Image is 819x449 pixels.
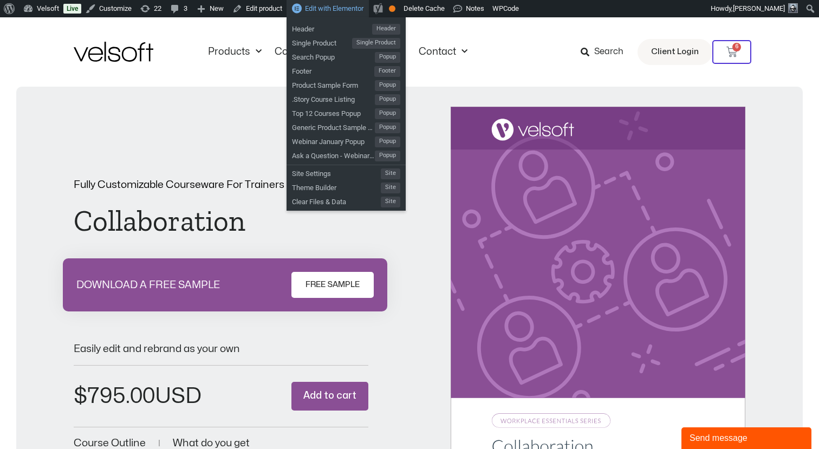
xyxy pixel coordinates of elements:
span: Ask a Question - Webinar [DATE] [292,147,375,161]
span: Search Popup [292,49,375,63]
a: Theme BuilderSite [287,179,406,193]
p: Easily edit and rebrand as your own [74,344,368,354]
a: Clear Files & DataSite [287,193,406,207]
a: ProductsMenu Toggle [201,46,268,58]
button: Add to cart [291,382,368,411]
span: Theme Builder [292,179,381,193]
span: Popup [375,151,400,161]
span: Footer [374,66,400,77]
a: Search [581,43,631,61]
span: Popup [375,122,400,133]
a: What do you get [173,438,250,448]
span: Popup [375,94,400,105]
a: Live [63,4,81,14]
a: FooterFooter [287,63,406,77]
span: Popup [375,80,400,91]
a: Ask a Question - Webinar [DATE]Popup [287,147,406,161]
a: Client Login [638,39,712,65]
span: Clear Files & Data [292,193,381,207]
span: Header [372,24,400,35]
p: DOWNLOAD A FREE SAMPLE [76,280,220,290]
span: .Story Course Listing [292,91,375,105]
span: Site [381,197,400,207]
span: Client Login [651,45,699,59]
a: Search PopupPopup [287,49,406,63]
span: Site [381,183,400,193]
a: HeaderHeader [287,21,406,35]
span: Header [292,21,372,35]
span: Single Product [352,38,400,49]
span: Top 12 Courses Popup [292,105,375,119]
a: CompanyMenu Toggle [268,46,338,58]
span: Popup [375,52,400,63]
span: $ [74,386,87,407]
span: Popup [375,136,400,147]
a: Course Outline [74,438,146,448]
img: Velsoft Training Materials [74,42,153,62]
span: Search [594,45,623,59]
a: Site SettingsSite [287,165,406,179]
a: .Story Course ListingPopup [287,91,406,105]
iframe: chat widget [681,425,814,449]
span: FREE SAMPLE [305,278,360,291]
span: Site [381,168,400,179]
a: Webinar January PopupPopup [287,133,406,147]
span: Product Sample Form [292,77,375,91]
a: FREE SAMPLE [291,272,374,298]
p: Fully Customizable Courseware For Trainers [74,180,368,190]
span: Single Product [292,35,352,49]
a: ContactMenu Toggle [412,46,474,58]
div: OK [389,5,395,12]
bdi: 795.00 [74,386,155,407]
a: Single ProductSingle Product [287,35,406,49]
span: Generic Product Sample Form [292,119,375,133]
span: Webinar January Popup [292,133,375,147]
span: 6 [732,43,741,51]
span: Edit with Elementor [305,4,363,12]
h1: Collaboration [74,206,368,236]
span: Site Settings [292,165,381,179]
nav: Menu [201,46,474,58]
span: Popup [375,108,400,119]
a: Generic Product Sample FormPopup [287,119,406,133]
a: Top 12 Courses PopupPopup [287,105,406,119]
span: Footer [292,63,374,77]
a: 6 [712,40,751,64]
a: Product Sample FormPopup [287,77,406,91]
span: [PERSON_NAME] [733,4,785,12]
